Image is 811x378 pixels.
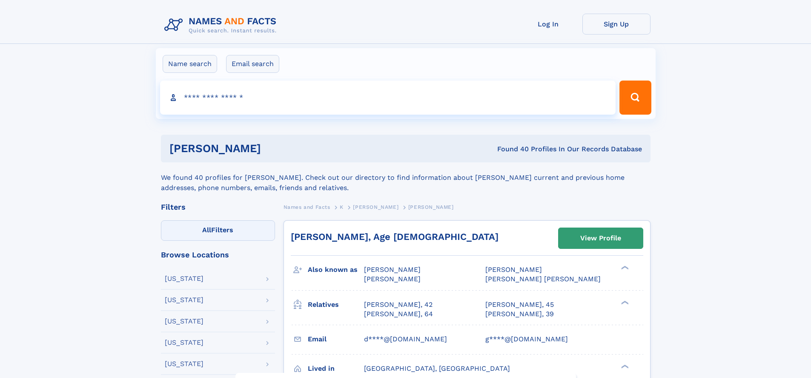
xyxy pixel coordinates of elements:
a: Sign Up [582,14,651,35]
img: Logo Names and Facts [161,14,284,37]
div: [US_STATE] [165,339,203,346]
h3: Lived in [308,361,364,376]
input: search input [160,81,616,115]
span: [PERSON_NAME] [485,265,542,274]
a: Names and Facts [284,202,330,212]
div: [US_STATE] [165,275,203,282]
h1: [PERSON_NAME] [169,143,379,154]
span: [PERSON_NAME] [408,204,454,210]
label: Name search [163,55,217,73]
a: [PERSON_NAME], 39 [485,309,554,319]
div: ❯ [619,364,629,369]
span: [GEOGRAPHIC_DATA], [GEOGRAPHIC_DATA] [364,364,510,372]
div: ❯ [619,300,629,305]
label: Filters [161,220,275,241]
a: [PERSON_NAME], 64 [364,309,433,319]
a: [PERSON_NAME], 45 [485,300,554,309]
div: View Profile [580,228,621,248]
div: Browse Locations [161,251,275,259]
h3: Also known as [308,263,364,277]
a: [PERSON_NAME], 42 [364,300,433,309]
a: View Profile [559,228,643,248]
h3: Email [308,332,364,346]
div: [US_STATE] [165,361,203,367]
div: [US_STATE] [165,318,203,325]
a: Log In [514,14,582,35]
span: [PERSON_NAME] [PERSON_NAME] [485,275,601,283]
button: Search Button [619,81,651,115]
div: We found 40 profiles for [PERSON_NAME]. Check out our directory to find information about [PERSON... [161,162,651,193]
div: ❯ [619,265,629,271]
span: [PERSON_NAME] [353,204,398,210]
a: [PERSON_NAME] [353,202,398,212]
div: Found 40 Profiles In Our Records Database [379,144,642,154]
div: Filters [161,203,275,211]
a: K [340,202,344,212]
span: [PERSON_NAME] [364,275,421,283]
span: K [340,204,344,210]
span: [PERSON_NAME] [364,265,421,274]
label: Email search [226,55,279,73]
h3: Relatives [308,297,364,312]
div: [US_STATE] [165,297,203,303]
a: [PERSON_NAME], Age [DEMOGRAPHIC_DATA] [291,231,499,242]
span: All [202,226,211,234]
